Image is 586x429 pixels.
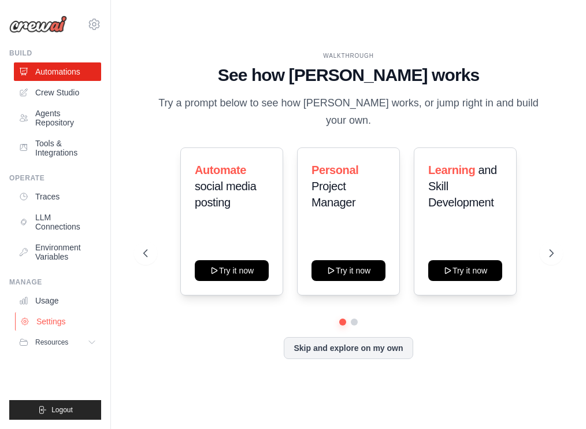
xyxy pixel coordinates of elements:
div: Build [9,49,101,58]
button: Try it now [311,260,385,281]
div: Operate [9,173,101,183]
p: Try a prompt below to see how [PERSON_NAME] works, or jump right in and build your own. [154,95,543,129]
a: Tools & Integrations [14,134,101,162]
span: and Skill Development [428,164,497,209]
a: LLM Connections [14,208,101,236]
span: Automate [195,164,246,176]
span: Project Manager [311,180,355,209]
iframe: Chat Widget [528,373,586,429]
div: Manage [9,278,101,287]
h1: See how [PERSON_NAME] works [143,65,554,86]
span: Resources [35,338,68,347]
button: Try it now [195,260,269,281]
span: Learning [428,164,475,176]
img: Logo [9,16,67,33]
a: Agents Repository [14,104,101,132]
a: Settings [15,312,102,331]
a: Environment Variables [14,238,101,266]
button: Logout [9,400,101,420]
span: Logout [51,405,73,415]
a: Crew Studio [14,83,101,102]
button: Try it now [428,260,502,281]
a: Usage [14,291,101,310]
a: Automations [14,62,101,81]
span: social media posting [195,180,256,209]
button: Skip and explore on my own [284,337,413,359]
div: WALKTHROUGH [143,51,554,60]
span: Personal [311,164,358,176]
a: Traces [14,187,101,206]
button: Resources [14,333,101,352]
